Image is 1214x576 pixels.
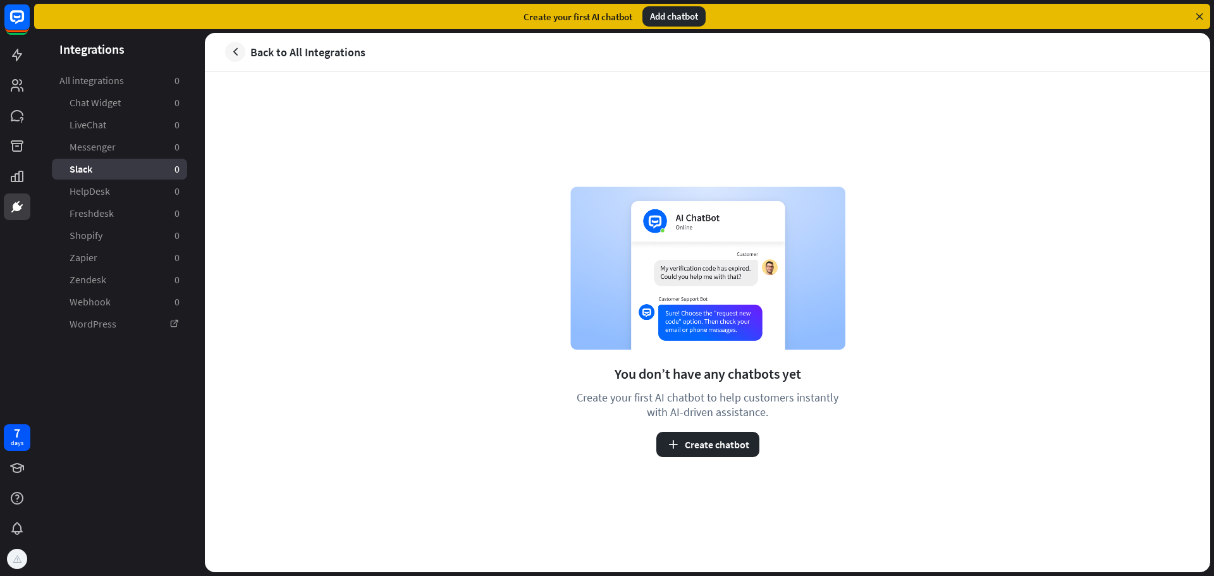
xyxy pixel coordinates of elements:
[175,162,180,176] aside: 0
[52,92,187,113] a: Chat Widget 0
[175,229,180,242] aside: 0
[59,74,124,87] span: All integrations
[52,114,187,135] a: LiveChat 0
[175,74,180,87] aside: 0
[175,207,180,220] aside: 0
[70,295,111,309] span: Webhook
[175,96,180,109] aside: 0
[570,187,845,350] img: chatbot example image
[70,140,116,154] span: Messenger
[52,70,187,91] a: All integrations 0
[175,185,180,198] aside: 0
[34,40,205,58] header: Integrations
[615,365,801,383] div: You don’t have any chatbots yet
[52,269,187,290] a: Zendesk 0
[70,96,121,109] span: Chat Widget
[14,427,20,439] div: 7
[11,439,23,448] div: days
[4,424,30,451] a: 7 days
[52,247,187,268] a: Zapier 0
[656,432,759,457] button: Create chatbot
[52,314,187,334] a: WordPress
[9,551,25,567] img: f599820105ac0f7000bd.png
[52,225,187,246] a: Shopify 0
[70,229,102,242] span: Shopify
[175,251,180,264] aside: 0
[70,162,92,176] span: Slack
[642,6,706,27] div: Add chatbot
[70,185,110,198] span: HelpDesk
[52,181,187,202] a: HelpDesk 0
[70,118,106,132] span: LiveChat
[70,251,97,264] span: Zapier
[250,45,365,59] span: Back to All Integrations
[70,207,114,220] span: Freshdesk
[175,273,180,286] aside: 0
[524,11,632,23] div: Create your first AI chatbot
[52,137,187,157] a: Messenger 0
[175,140,180,154] aside: 0
[70,273,106,286] span: Zendesk
[175,295,180,309] aside: 0
[175,118,180,132] aside: 0
[52,203,187,224] a: Freshdesk 0
[52,291,187,312] a: Webhook 0
[570,390,845,419] div: Create your first AI chatbot to help customers instantly with AI-driven assistance.
[225,42,365,62] a: Back to All Integrations
[10,5,48,43] button: Open LiveChat chat widget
